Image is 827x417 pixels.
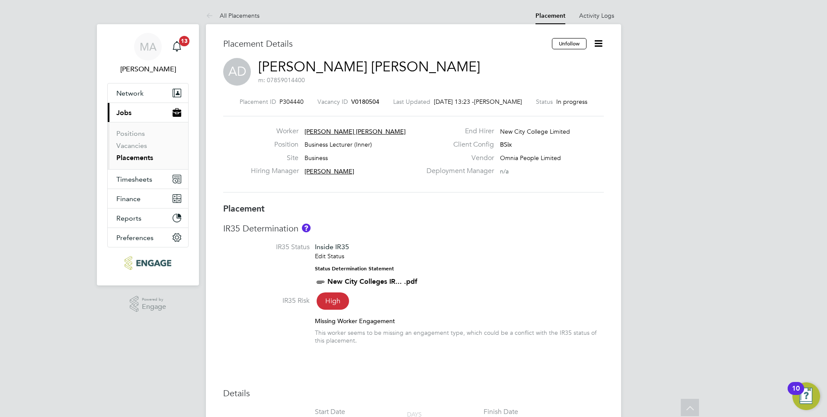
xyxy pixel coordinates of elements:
[315,252,344,260] a: Edit Status
[251,140,298,149] label: Position
[500,154,561,162] span: Omnia People Limited
[223,243,310,252] label: IR35 Status
[108,228,188,247] button: Preferences
[500,141,512,148] span: BSix
[552,38,587,49] button: Unfollow
[107,64,189,74] span: Mahnaz Asgari Joorshari
[792,388,800,400] div: 10
[500,128,570,135] span: New City College Limited
[315,317,604,325] div: Missing Worker Engagement
[302,224,311,232] button: About IR35
[317,98,348,106] label: Vacancy ID
[351,98,379,106] span: V0180504
[315,266,394,272] strong: Status Determination Statement
[535,12,565,19] a: Placement
[279,98,304,106] span: P304440
[421,140,494,149] label: Client Config
[142,303,166,311] span: Engage
[474,98,522,106] span: [PERSON_NAME]
[108,103,188,122] button: Jobs
[116,89,144,97] span: Network
[142,296,166,303] span: Powered by
[108,189,188,208] button: Finance
[421,167,494,176] label: Deployment Manager
[421,154,494,163] label: Vendor
[223,388,604,399] h3: Details
[116,141,147,150] a: Vacancies
[116,154,153,162] a: Placements
[107,33,189,74] a: MA[PERSON_NAME]
[500,167,509,175] span: n/a
[240,98,276,106] label: Placement ID
[305,128,406,135] span: [PERSON_NAME] [PERSON_NAME]
[179,36,189,46] span: 13
[116,195,141,203] span: Finance
[579,12,614,19] a: Activity Logs
[792,382,820,410] button: Open Resource Center, 10 new notifications
[434,98,474,106] span: [DATE] 13:23 -
[125,256,171,270] img: ncclondon-logo-retina.png
[116,109,131,117] span: Jobs
[305,154,328,162] span: Business
[108,83,188,103] button: Network
[223,203,265,214] b: Placement
[116,129,145,138] a: Positions
[536,98,553,106] label: Status
[97,24,199,285] nav: Main navigation
[393,98,430,106] label: Last Updated
[251,154,298,163] label: Site
[305,141,372,148] span: Business Lecturer (Inner)
[421,127,494,136] label: End Hirer
[223,296,310,305] label: IR35 Risk
[130,296,167,312] a: Powered byEngage
[317,292,349,310] span: High
[258,76,305,84] span: m: 07859014400
[108,170,188,189] button: Timesheets
[223,223,604,234] h3: IR35 Determination
[305,167,354,175] span: [PERSON_NAME]
[258,58,480,75] a: [PERSON_NAME] [PERSON_NAME]
[315,243,349,251] span: Inside IR35
[116,234,154,242] span: Preferences
[327,277,417,285] a: New City Colleges IR... .pdf
[315,407,345,417] div: Start Date
[116,214,141,222] span: Reports
[556,98,587,106] span: In progress
[140,41,157,52] span: MA
[108,208,188,228] button: Reports
[206,12,260,19] a: All Placements
[251,167,298,176] label: Hiring Manager
[108,122,188,169] div: Jobs
[315,329,604,344] div: This worker seems to be missing an engagement type, which could be a conflict with the IR35 statu...
[107,256,189,270] a: Go to home page
[223,58,251,86] span: AD
[116,175,152,183] span: Timesheets
[484,407,518,417] div: Finish Date
[168,33,186,61] a: 13
[251,127,298,136] label: Worker
[223,38,545,49] h3: Placement Details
